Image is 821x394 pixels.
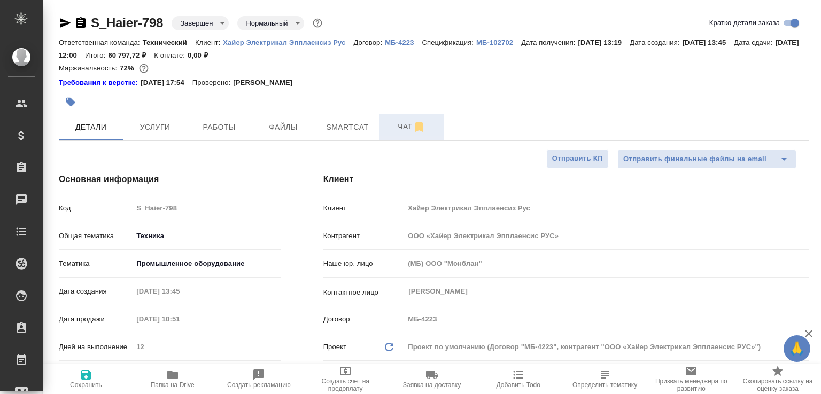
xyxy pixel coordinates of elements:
svg: Отписаться [413,121,425,133]
button: Папка на Drive [129,364,216,394]
p: Договор [323,314,405,325]
button: Нормальный [243,19,291,28]
span: Детали [65,121,117,134]
div: Техника [133,227,280,245]
h4: Основная информация [59,173,281,186]
span: Сохранить [70,381,102,389]
button: Отправить КП [546,149,609,168]
p: Дата сдачи: [734,38,775,46]
button: Скопировать ссылку на оценку заказа [734,364,821,394]
button: Определить тематику [562,364,648,394]
p: Проект [323,342,347,352]
p: 0,00 ₽ [188,51,216,59]
p: Код [59,203,133,214]
p: Ответственная команда: [59,38,143,46]
span: Работы [193,121,245,134]
p: Дней на выполнение [59,342,133,352]
p: Дата создания [59,286,133,297]
input: Пустое поле [133,311,226,327]
a: Хайер Электрикал Эпплаенсиз Рус [223,37,353,46]
p: Тематика [59,258,133,269]
p: Договор: [353,38,385,46]
button: Создать рекламацию [216,364,303,394]
p: МБ-102702 [476,38,521,46]
p: Общая тематика [59,231,133,241]
p: Дата создания: [630,38,682,46]
button: Скопировать ссылку для ЯМессенджера [59,17,72,29]
p: Спецификация: [422,38,476,46]
p: [DATE] 13:45 [683,38,734,46]
span: Призвать менеджера по развитию [654,377,728,392]
button: Добавить Todo [475,364,562,394]
span: Папка на Drive [151,381,195,389]
p: МБ-4223 [385,38,422,46]
p: Технический [143,38,195,46]
button: 14196.92 RUB; [137,61,151,75]
div: Проект по умолчанию (Договор "МБ-4223", контрагент "ООО «Хайер Электрикал Эпплаенсис РУС»") [404,338,809,356]
span: Файлы [258,121,309,134]
p: Дата продажи [59,314,133,325]
p: 72% [120,64,136,72]
p: Маржинальность: [59,64,120,72]
div: Завершен [172,16,229,30]
a: Требования к верстке: [59,77,141,88]
a: МБ-102702 [476,37,521,46]
button: Сохранить [43,364,129,394]
input: Пустое поле [133,200,280,216]
p: Проверено: [192,77,234,88]
button: Добавить тэг [59,90,82,114]
p: Итого: [85,51,108,59]
input: Пустое поле [404,256,809,271]
p: Наше юр. лицо [323,258,405,269]
span: Smartcat [322,121,373,134]
a: МБ-4223 [385,37,422,46]
input: Пустое поле [133,339,280,354]
span: Добавить Todo [497,381,540,389]
p: К оплате: [154,51,188,59]
span: Заявка на доставку [403,381,461,389]
button: Завершен [177,19,216,28]
button: Призвать менеджера по развитию [648,364,734,394]
a: S_Haier-798 [91,15,163,30]
p: [PERSON_NAME] [233,77,300,88]
p: Клиент [323,203,405,214]
button: Скопировать ссылку [74,17,87,29]
span: Чат [386,120,437,133]
span: Отправить КП [552,153,603,165]
span: Создать счет на предоплату [308,377,382,392]
input: Пустое поле [404,228,809,243]
span: Скопировать ссылку на оценку заказа [741,377,815,392]
h4: Клиент [323,173,809,186]
span: Создать рекламацию [227,381,291,389]
div: split button [617,149,796,169]
button: Отправить финальные файлы на email [617,149,772,169]
p: Контактное лицо [323,287,405,298]
span: Отправить финальные файлы на email [623,153,766,166]
button: Создать счет на предоплату [302,364,389,394]
p: 60 797,72 ₽ [108,51,154,59]
div: Нажми, чтобы открыть папку с инструкцией [59,77,141,88]
p: [DATE] 17:54 [141,77,192,88]
input: Пустое поле [404,311,809,327]
span: Услуги [129,121,181,134]
input: Пустое поле [133,283,226,299]
p: Клиент: [195,38,223,46]
p: Дата получения: [521,38,578,46]
span: Кратко детали заказа [709,18,780,28]
div: Промышленное оборудование [133,255,280,273]
input: Пустое поле [404,200,809,216]
button: Доп статусы указывают на важность/срочность заказа [311,16,324,30]
span: Определить тематику [572,381,637,389]
p: Хайер Электрикал Эпплаенсиз Рус [223,38,353,46]
button: 🙏 [784,335,810,362]
p: [DATE] 13:19 [578,38,630,46]
span: 🙏 [788,337,806,360]
button: Заявка на доставку [389,364,475,394]
p: Контрагент [323,231,405,241]
div: Завершен [237,16,304,30]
